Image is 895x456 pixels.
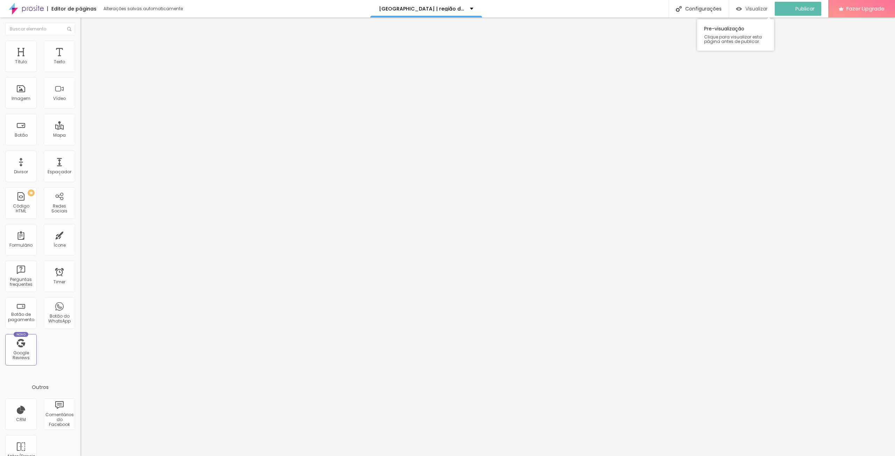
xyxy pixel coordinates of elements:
[7,204,35,214] div: Código HTML
[67,27,71,31] img: Icone
[704,35,767,44] span: Clique para visualizar esta página antes de publicar.
[736,6,742,12] img: view-1.svg
[45,314,73,324] div: Botão do WhatsApp
[12,96,30,101] div: Imagem
[745,6,768,12] span: Visualizar
[80,17,895,456] iframe: Editor
[5,23,75,35] input: Buscar elemento
[48,169,71,174] div: Espaçador
[14,332,29,337] div: Novo
[15,59,27,64] div: Título
[53,133,66,138] div: Mapa
[7,277,35,287] div: Perguntas frequentes
[729,2,775,16] button: Visualizar
[53,280,65,284] div: Timer
[775,2,821,16] button: Publicar
[53,243,66,248] div: Ícone
[7,350,35,361] div: Google Reviews
[379,6,465,11] p: [GEOGRAPHIC_DATA] | região dos [GEOGRAPHIC_DATA]
[14,169,28,174] div: Divisor
[103,7,184,11] div: Alterações salvas automaticamente
[846,6,885,12] span: Fazer Upgrade
[47,6,96,11] div: Editor de páginas
[676,6,682,12] img: Icone
[697,19,774,51] div: Pre-visualização
[7,312,35,322] div: Botão de pagamento
[15,133,28,138] div: Botão
[45,204,73,214] div: Redes Sociais
[795,6,815,12] span: Publicar
[53,96,66,101] div: Vídeo
[16,417,26,422] div: CRM
[9,243,33,248] div: Formulário
[54,59,65,64] div: Texto
[45,412,73,427] div: Comentários do Facebook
